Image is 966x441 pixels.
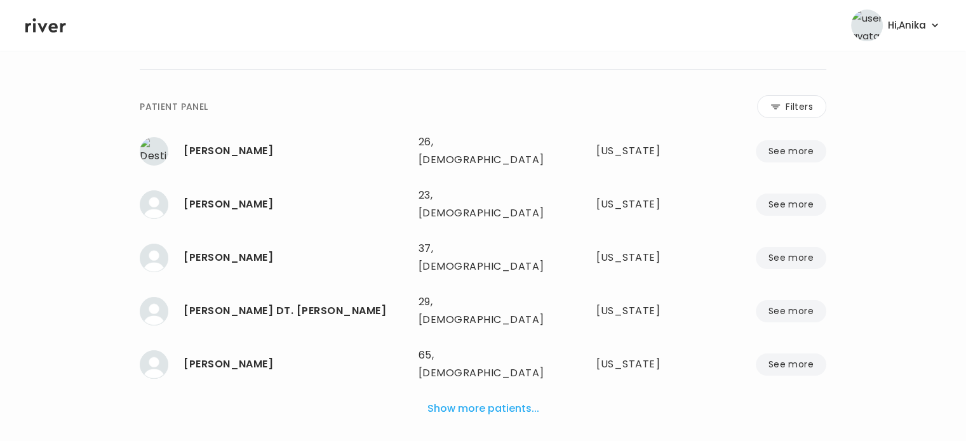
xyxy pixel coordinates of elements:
[184,355,408,373] div: Joanna Bray
[140,190,168,219] img: KEYSHLA HERNANDEZ MARTINEZ
[419,240,547,275] div: 37, [DEMOGRAPHIC_DATA]
[184,142,408,160] div: Destiny Ford
[756,300,826,322] button: See more
[422,395,544,423] button: Show more patients...
[140,137,168,166] img: Destiny Ford
[419,293,547,329] div: 29, [DEMOGRAPHIC_DATA]
[184,302,408,320] div: MELISSA DILEN TREVIZO GOMEZ
[851,10,941,41] button: user avatarHi,Anika
[140,297,168,326] img: MELISSA DILEN TREVIZO GOMEZ
[756,247,826,269] button: See more
[419,133,547,169] div: 26, [DEMOGRAPHIC_DATA]
[596,249,687,267] div: Oregon
[419,187,547,222] div: 23, [DEMOGRAPHIC_DATA]
[419,346,547,382] div: 65, [DEMOGRAPHIC_DATA]
[596,302,687,320] div: Colorado
[596,142,687,160] div: Florida
[756,194,826,216] button: See more
[184,249,408,267] div: Amanda Herbert
[140,244,168,272] img: Amanda Herbert
[756,140,826,162] button: See more
[184,195,408,213] div: KEYSHLA HERNANDEZ MARTINEZ
[888,16,926,34] span: Hi, Anika
[756,353,826,376] button: See more
[140,99,208,114] div: PATIENT PANEL
[596,355,687,373] div: Illinois
[596,195,687,213] div: Missouri
[851,10,883,41] img: user avatar
[140,350,168,379] img: Joanna Bray
[757,95,826,118] button: Filters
